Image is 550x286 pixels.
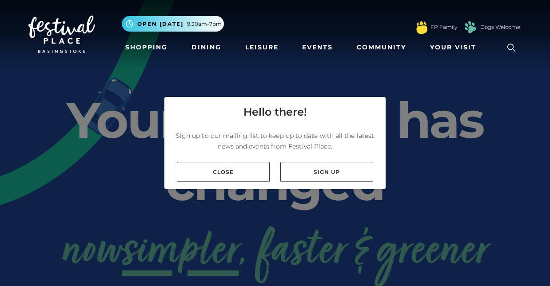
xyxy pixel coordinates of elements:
span: Open [DATE] [137,20,183,28]
p: Sign up to our mailing list to keep up to date with all the latest news and events from Festival ... [171,130,379,152]
a: Sign up [280,162,373,182]
a: Dogs Welcome! [480,23,522,31]
a: Leisure [242,39,282,56]
span: 9.30am-7pm [187,20,222,28]
a: Dining [188,39,225,56]
a: Close [177,162,270,182]
a: Events [299,39,336,56]
a: FP Family [430,23,457,31]
img: Festival Place Logo [28,16,95,53]
a: Community [353,39,410,56]
h4: Hello there! [243,104,307,120]
a: Shopping [122,39,171,56]
button: Open [DATE] 9.30am-7pm [122,16,224,32]
span: Your Visit [430,43,476,52]
a: Your Visit [426,39,484,56]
